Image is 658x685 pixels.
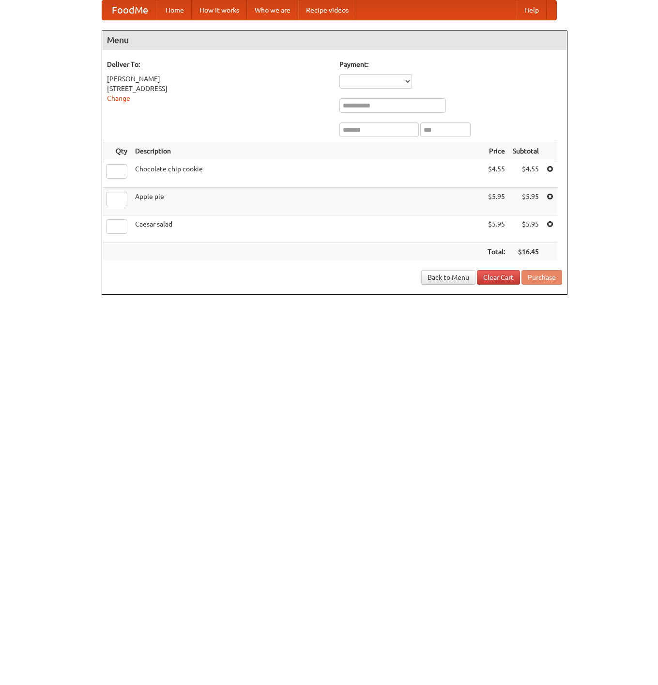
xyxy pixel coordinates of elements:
[107,60,330,69] h5: Deliver To:
[107,84,330,93] div: [STREET_ADDRESS]
[131,188,484,215] td: Apple pie
[102,142,131,160] th: Qty
[509,243,543,261] th: $16.45
[509,160,543,188] td: $4.55
[131,215,484,243] td: Caesar salad
[158,0,192,20] a: Home
[131,160,484,188] td: Chocolate chip cookie
[509,215,543,243] td: $5.95
[484,142,509,160] th: Price
[107,94,130,102] a: Change
[339,60,562,69] h5: Payment:
[484,243,509,261] th: Total:
[192,0,247,20] a: How it works
[102,0,158,20] a: FoodMe
[102,30,567,50] h4: Menu
[509,188,543,215] td: $5.95
[521,270,562,285] button: Purchase
[247,0,298,20] a: Who we are
[477,270,520,285] a: Clear Cart
[517,0,547,20] a: Help
[131,142,484,160] th: Description
[298,0,356,20] a: Recipe videos
[484,188,509,215] td: $5.95
[107,74,330,84] div: [PERSON_NAME]
[509,142,543,160] th: Subtotal
[421,270,475,285] a: Back to Menu
[484,215,509,243] td: $5.95
[484,160,509,188] td: $4.55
